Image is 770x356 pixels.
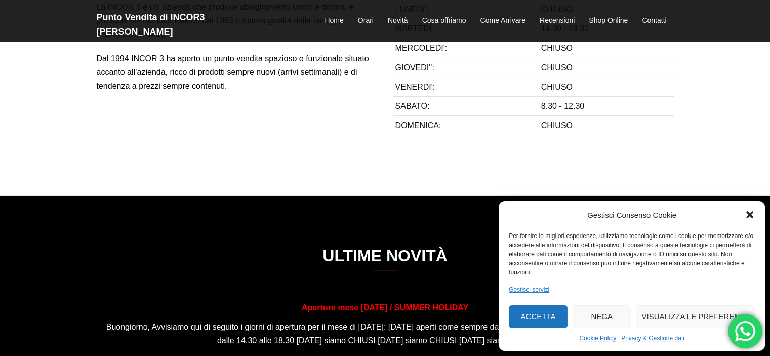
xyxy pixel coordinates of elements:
td: VENERDI': [393,77,539,96]
h2: Punto Vendita di INCOR3 [PERSON_NAME] [97,10,279,39]
p: Buongiorno, Avvisiamo qui di seguito i giorni di apertura per il mese di [DATE]: [DATE] aperti co... [104,320,666,347]
td: GIOVEDI'': [393,58,539,77]
td: DOMENICA: [393,116,539,135]
div: 'Hai [728,314,762,348]
td: CHIUSO [539,77,674,96]
a: Gestisci servizi [509,285,549,295]
button: Accetta [509,305,568,328]
a: Home [325,15,343,27]
a: Aperture mese [DATE] / SUMMER HOLIDAY [302,303,468,312]
td: CHIUSO [539,58,674,77]
div: Per fornire le migliori esperienze, utilizziamo tecnologie come i cookie per memorizzare e/o acce... [509,231,754,277]
a: Novità [388,15,408,27]
a: Privacy & Gestione dati [621,333,684,343]
td: MERCOLEDI': [393,38,539,58]
a: Cookie Policy [579,333,616,343]
a: Recensioni [540,15,575,27]
a: Shop Online [589,15,628,27]
button: Visualizza le preferenze [636,305,755,328]
td: 8.30 - 12.30 [539,96,674,115]
a: Contatti [642,15,666,27]
td: CHIUSO [539,116,674,135]
p: Dal 1994 INCOR 3 ha aperto un punto vendita spazioso e funzionale situato accanto all’azienda, ri... [97,52,378,93]
td: CHIUSO [539,38,674,58]
a: Orari [358,15,374,27]
div: Chiudi la finestra di dialogo [745,210,755,220]
div: Gestisci Consenso Cookie [587,209,676,222]
button: Nega [573,305,631,328]
h3: Ultime Novità [97,247,674,270]
td: SABATO: [393,96,539,115]
a: Come Arrivare [480,15,525,27]
a: Cosa offriamo [422,15,466,27]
